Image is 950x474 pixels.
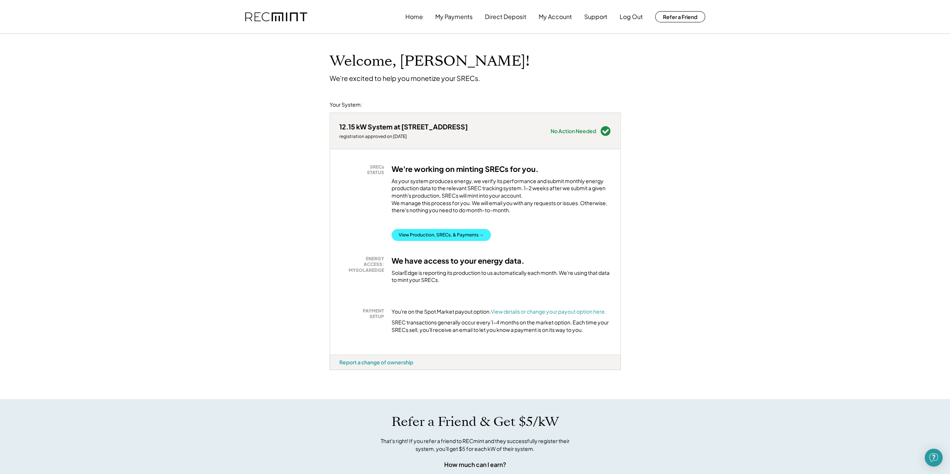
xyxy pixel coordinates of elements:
button: View Production, SRECs, & Payments → [392,229,491,241]
div: SREC transactions generally occur every 1-4 months on the market option. Each time your SRECs sel... [392,319,611,333]
button: My Account [539,9,572,24]
div: How much can I earn? [444,460,506,469]
div: nxvb8eci - VA Distributed [330,370,356,373]
button: Direct Deposit [485,9,526,24]
h3: We have access to your energy data. [392,256,524,266]
div: Open Intercom Messenger [925,449,943,467]
h1: Refer a Friend & Get $5/kW [392,414,559,430]
button: Refer a Friend [655,11,705,22]
h1: Welcome, [PERSON_NAME]! [330,53,530,70]
div: SolarEdge is reporting its production to us automatically each month. We're using that data to mi... [392,269,611,284]
div: 12.15 kW System at [STREET_ADDRESS] [339,122,468,131]
a: View details or change your payout option here. [491,308,606,315]
div: SRECs STATUS [343,164,384,176]
button: Home [405,9,423,24]
div: That's right! If you refer a friend to RECmint and they successfully register their system, you'l... [373,437,578,453]
button: My Payments [435,9,473,24]
div: ENERGY ACCESS: MYSOLAREDGE [343,256,384,273]
div: You're on the Spot Market payout option. [392,308,606,316]
div: We're excited to help you monetize your SRECs. [330,74,480,82]
div: As your system produces energy, we verify its performance and submit monthly energy production da... [392,178,611,218]
div: PAYMENT SETUP [343,308,384,320]
div: Report a change of ownership [339,359,413,365]
button: Support [584,9,607,24]
div: registration approved on [DATE] [339,134,468,139]
h3: We're working on minting SRECs for you. [392,164,539,174]
img: recmint-logotype%403x.png [245,12,307,22]
div: Your System: [330,101,362,109]
button: Log Out [620,9,643,24]
div: No Action Needed [551,128,596,134]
